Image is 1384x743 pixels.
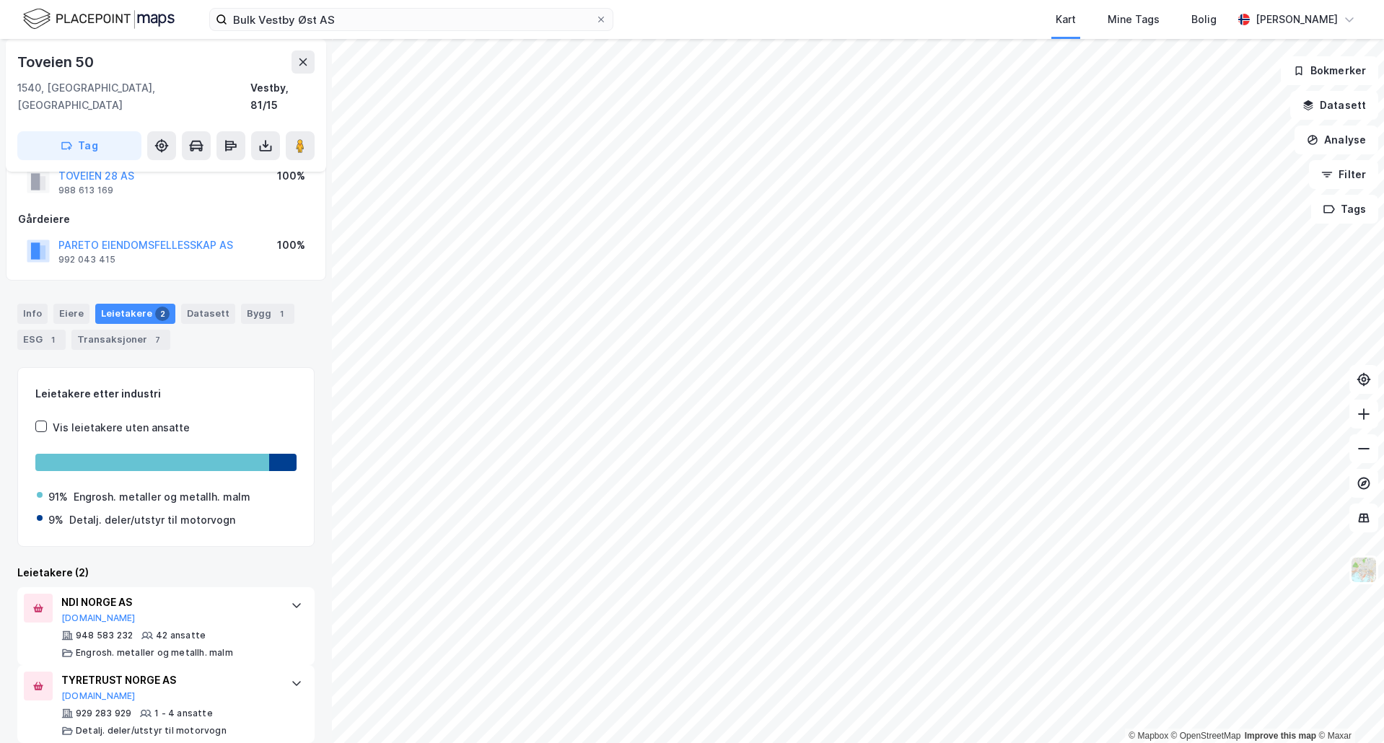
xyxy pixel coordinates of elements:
[76,647,233,659] div: Engrosh. metaller og metallh. malm
[154,708,213,719] div: 1 - 4 ansatte
[1311,195,1378,224] button: Tags
[76,708,131,719] div: 929 283 929
[1350,556,1378,584] img: Z
[1256,11,1338,28] div: [PERSON_NAME]
[61,690,136,702] button: [DOMAIN_NAME]
[277,167,305,185] div: 100%
[17,131,141,160] button: Tag
[1312,674,1384,743] iframe: Chat Widget
[1312,674,1384,743] div: Kontrollprogram for chat
[150,333,165,347] div: 7
[76,725,227,737] div: Detalj. deler/utstyr til motorvogn
[53,419,190,436] div: Vis leietakere uten ansatte
[45,333,60,347] div: 1
[1129,731,1168,741] a: Mapbox
[18,211,314,228] div: Gårdeiere
[1171,731,1241,741] a: OpenStreetMap
[17,564,315,581] div: Leietakere (2)
[17,304,48,324] div: Info
[69,511,235,529] div: Detalj. deler/utstyr til motorvogn
[1309,160,1378,189] button: Filter
[1245,731,1316,741] a: Improve this map
[155,307,170,321] div: 2
[61,612,136,624] button: [DOMAIN_NAME]
[17,79,250,114] div: 1540, [GEOGRAPHIC_DATA], [GEOGRAPHIC_DATA]
[241,304,294,324] div: Bygg
[48,488,68,506] div: 91%
[227,9,595,30] input: Søk på adresse, matrikkel, gårdeiere, leietakere eller personer
[35,385,297,403] div: Leietakere etter industri
[1290,91,1378,120] button: Datasett
[1056,11,1076,28] div: Kart
[58,254,115,265] div: 992 043 415
[1108,11,1160,28] div: Mine Tags
[48,511,63,529] div: 9%
[23,6,175,32] img: logo.f888ab2527a4732fd821a326f86c7f29.svg
[1295,126,1378,154] button: Analyse
[76,630,133,641] div: 948 583 232
[74,488,250,506] div: Engrosh. metaller og metallh. malm
[61,594,276,611] div: NDI NORGE AS
[274,307,289,321] div: 1
[95,304,175,324] div: Leietakere
[250,79,315,114] div: Vestby, 81/15
[277,237,305,254] div: 100%
[1281,56,1378,85] button: Bokmerker
[61,672,276,689] div: TYRETRUST NORGE AS
[1191,11,1217,28] div: Bolig
[17,330,66,350] div: ESG
[58,185,113,196] div: 988 613 169
[181,304,235,324] div: Datasett
[71,330,170,350] div: Transaksjoner
[156,630,206,641] div: 42 ansatte
[17,50,97,74] div: Toveien 50
[53,304,89,324] div: Eiere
